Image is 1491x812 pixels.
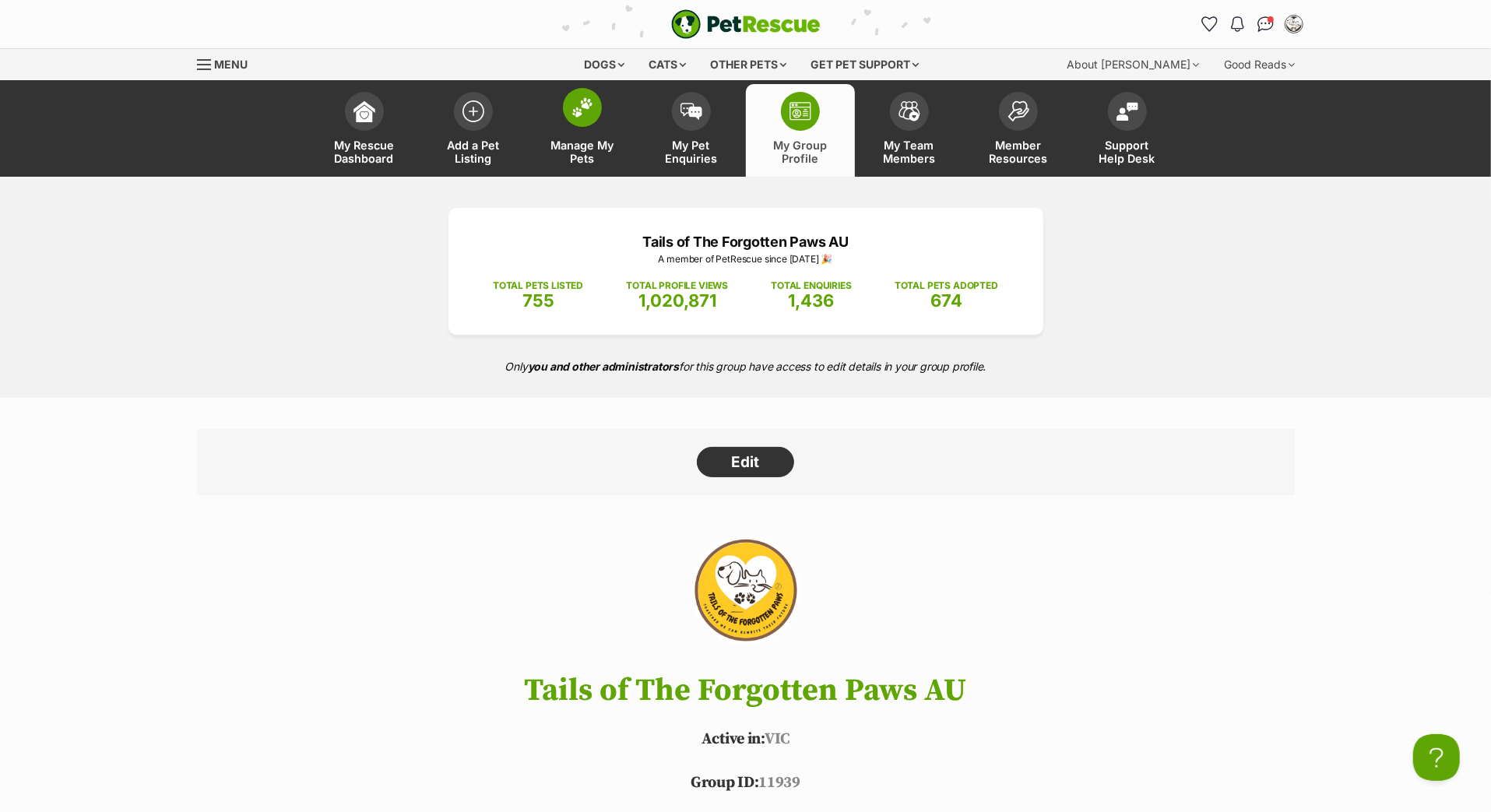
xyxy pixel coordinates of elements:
[329,139,399,165] span: My Rescue Dashboard
[1282,12,1306,37] button: My account
[983,139,1053,165] span: Member Resources
[691,773,758,793] span: Group ID:
[699,49,797,80] div: Other pets
[656,139,726,165] span: My Pet Enquiries
[771,279,851,293] p: TOTAL ENQUIRIES
[547,139,617,165] span: Manage My Pets
[1214,49,1306,80] div: Good Reads
[1257,16,1274,32] img: chat-41dd97257d64d25036548639549fe6c8038ab92f7586957e7f3b1b290dea8141.svg
[1092,139,1162,165] span: Support Help Desk
[174,772,1318,795] p: 11939
[571,97,593,118] img: manage-my-pets-icon-02211641906a0b7f246fdf0571729dbe1e7629f14944591b6c1af311fb30b64b.svg
[656,526,834,659] img: Tails of The Forgotten Paws AU
[197,49,259,77] a: Menu
[174,673,1318,708] h1: Tails of The Forgotten Paws AU
[855,84,964,177] a: My Team Members
[671,9,821,39] a: PetRescue
[895,279,998,293] p: TOTAL PETS ADOPTED
[1254,12,1278,37] a: Conversations
[472,252,1020,266] p: A member of PetRescue since [DATE] 🎉
[697,447,794,478] a: Edit
[964,84,1073,177] a: Member Resources
[1197,12,1306,37] ul: Account quick links
[1057,49,1211,80] div: About [PERSON_NAME]
[874,139,944,165] span: My Team Members
[1197,12,1222,37] a: Favourites
[573,49,635,80] div: Dogs
[528,84,637,177] a: Manage My Pets
[419,84,528,177] a: Add a Pet Listing
[638,49,697,80] div: Cats
[174,728,1318,751] p: VIC
[310,84,419,177] a: My Rescue Dashboard
[1116,102,1138,121] img: help-desk-icon-fdf02630f3aa405de69fd3d07c3f3aa587a6932b1a1747fa1d2bba05be0121f9.svg
[522,290,554,311] span: 755
[789,102,811,121] img: group-profile-icon-3fa3cf56718a62981997c0bc7e787c4b2cf8bcc04b72c1350f741eb67cf2f40e.svg
[800,49,930,80] div: Get pet support
[930,290,962,311] span: 674
[472,231,1020,252] p: Tails of The Forgotten Paws AU
[1226,12,1250,37] button: Notifications
[1413,734,1460,781] iframe: Help Scout Beacon - Open
[528,360,680,373] strong: you and other administrators
[1007,100,1029,121] img: member-resources-icon-8e73f808a243e03378d46382f2149f9095a855e16c252ad45f914b54edf8863c.svg
[626,279,728,293] p: TOTAL PROFILE VIEWS
[746,84,855,177] a: My Group Profile
[462,100,484,122] img: add-pet-listing-icon-0afa8454b4691262ce3f59096e99ab1cd57d4a30225e0717b998d2c9b9846f56.svg
[1231,16,1243,32] img: notifications-46538b983faf8c2785f20acdc204bb7945ddae34d4c08c2a6579f10ce5e182be.svg
[898,101,920,121] img: team-members-icon-5396bd8760b3fe7c0b43da4ab00e1e3bb1a5d9ba89233759b79545d2d3fc5d0d.svg
[765,139,835,165] span: My Group Profile
[638,290,716,311] span: 1,020,871
[671,9,821,39] img: logo-e224e6f780fb5917bec1dbf3a21bbac754714ae5b6737aabdf751b685950b380.svg
[1286,16,1302,32] img: Tails of The Forgotten Paws AU profile pic
[702,729,765,749] span: Active in:
[493,279,583,293] p: TOTAL PETS LISTED
[680,103,702,120] img: pet-enquiries-icon-7e3ad2cf08bfb03b45e93fb7055b45f3efa6380592205ae92323e6603595dc1f.svg
[353,100,375,122] img: dashboard-icon-eb2f2d2d3e046f16d808141f083e7271f6b2e854fb5c12c21221c1fb7104beca.svg
[637,84,746,177] a: My Pet Enquiries
[438,139,508,165] span: Add a Pet Listing
[215,58,248,71] span: Menu
[1073,84,1182,177] a: Support Help Desk
[789,290,835,311] span: 1,436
